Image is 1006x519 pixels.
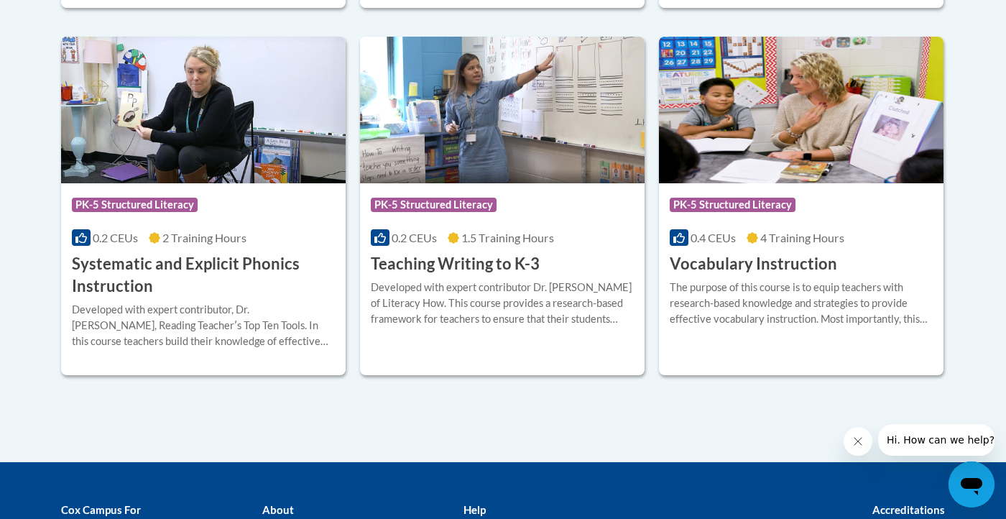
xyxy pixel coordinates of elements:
[72,253,335,298] h3: Systematic and Explicit Phonics Instruction
[659,37,943,183] img: Course Logo
[93,231,138,244] span: 0.2 CEUs
[392,231,437,244] span: 0.2 CEUs
[760,231,844,244] span: 4 Training Hours
[61,37,346,183] img: Course Logo
[72,302,335,349] div: Developed with expert contributor, Dr. [PERSON_NAME], Reading Teacherʹs Top Ten Tools. In this co...
[670,253,837,275] h3: Vocabulary Instruction
[61,503,141,516] b: Cox Campus For
[262,503,294,516] b: About
[461,231,554,244] span: 1.5 Training Hours
[844,427,872,456] iframe: Close message
[691,231,736,244] span: 0.4 CEUs
[878,424,995,456] iframe: Message from company
[949,461,995,507] iframe: Button to launch messaging window
[670,280,933,327] div: The purpose of this course is to equip teachers with research-based knowledge and strategies to p...
[659,37,943,375] a: Course LogoPK-5 Structured Literacy0.4 CEUs4 Training Hours Vocabulary InstructionThe purpose of ...
[872,503,945,516] b: Accreditations
[670,198,795,212] span: PK-5 Structured Literacy
[463,503,486,516] b: Help
[360,37,645,183] img: Course Logo
[61,37,346,375] a: Course LogoPK-5 Structured Literacy0.2 CEUs2 Training Hours Systematic and Explicit Phonics Instr...
[162,231,246,244] span: 2 Training Hours
[371,253,540,275] h3: Teaching Writing to K-3
[72,198,198,212] span: PK-5 Structured Literacy
[371,280,634,327] div: Developed with expert contributor Dr. [PERSON_NAME] of Literacy How. This course provides a resea...
[360,37,645,375] a: Course LogoPK-5 Structured Literacy0.2 CEUs1.5 Training Hours Teaching Writing to K-3Developed wi...
[371,198,497,212] span: PK-5 Structured Literacy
